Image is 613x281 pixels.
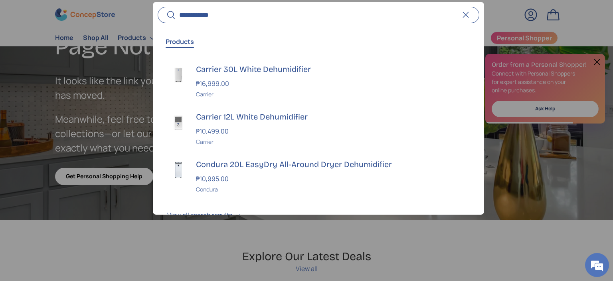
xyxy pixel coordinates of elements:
strong: ₱10,995.00 [196,174,231,183]
strong: ₱10,499.00 [196,127,231,136]
a: carrier-dehumidifier-30-liter-full-view-concepstore Carrier 30L White Dehumidifier ₱16,999.00 Car... [153,57,484,105]
div: Condura [196,185,470,193]
img: condura-easy-dry-dehumidifier-full-view-concepstore.ph [167,159,190,181]
img: carrier-dehumidifier-12-liter-full-view-concepstore [167,111,190,134]
img: carrier-dehumidifier-30-liter-full-view-concepstore [167,64,190,86]
div: Carrier [196,90,470,98]
a: carrier-dehumidifier-12-liter-full-view-concepstore Carrier 12L White Dehumidifier ₱10,499.00 Car... [153,105,484,152]
h3: Condura 20L EasyDry All-Around Dryer Dehumidifier [196,159,470,170]
a: condura-easy-dry-dehumidifier-full-view-concepstore.ph Condura 20L EasyDry All-Around Dryer Dehum... [153,152,484,200]
strong: ₱16,999.00 [196,79,231,88]
button: View all search results [153,200,484,233]
h3: Carrier 30L White Dehumidifier [196,64,470,75]
h3: Carrier 12L White Dehumidifier [196,111,470,122]
button: Products [166,32,194,51]
div: Carrier [196,138,470,146]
